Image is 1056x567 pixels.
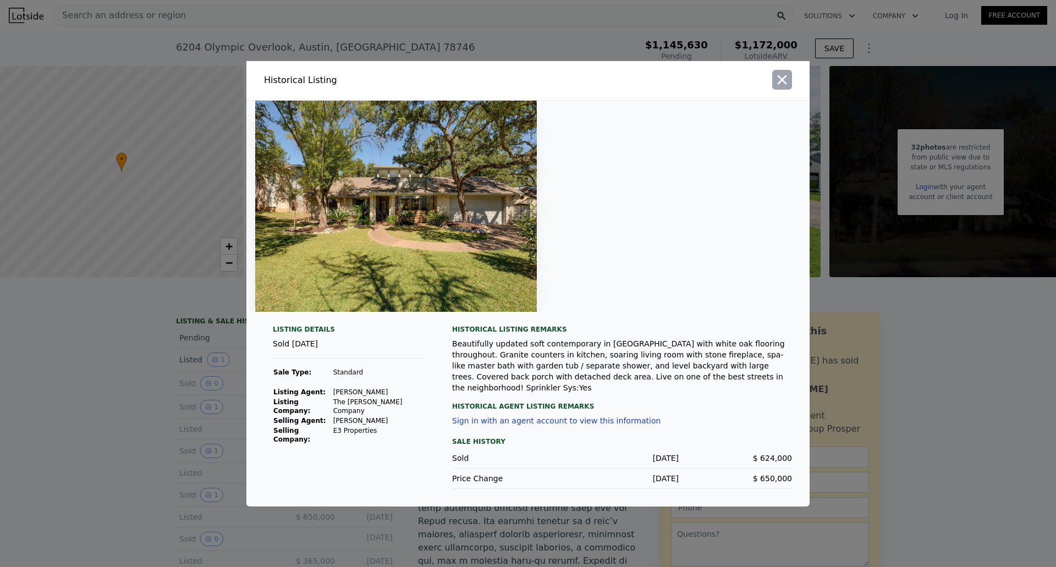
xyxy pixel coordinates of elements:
td: The [PERSON_NAME] Company [333,397,426,416]
div: [DATE] [565,473,679,484]
button: Sign in with an agent account to view this information [452,416,661,425]
strong: Selling Agent: [273,417,326,425]
strong: Listing Agent: [273,388,326,396]
div: Price Change [452,473,565,484]
div: Historical Agent Listing Remarks [452,393,792,411]
div: Listing Details [273,325,426,338]
span: $ 650,000 [753,474,792,483]
div: [DATE] [565,453,679,464]
span: $ 624,000 [753,454,792,463]
div: Historical Listing [264,74,524,87]
td: Standard [333,367,426,377]
td: E3 Properties [333,426,426,444]
td: [PERSON_NAME] [333,416,426,426]
img: Property Img [255,101,537,312]
div: Sold [DATE] [273,338,426,359]
strong: Selling Company: [273,427,310,443]
div: Beautifully updated soft contemporary in [GEOGRAPHIC_DATA] with white oak flooring throughout. Gr... [452,338,792,393]
strong: Listing Company: [273,398,310,415]
div: Historical Listing remarks [452,325,792,334]
td: [PERSON_NAME] [333,387,426,397]
div: Sold [452,453,565,464]
div: Sale History [452,435,792,448]
strong: Sale Type: [273,368,311,376]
